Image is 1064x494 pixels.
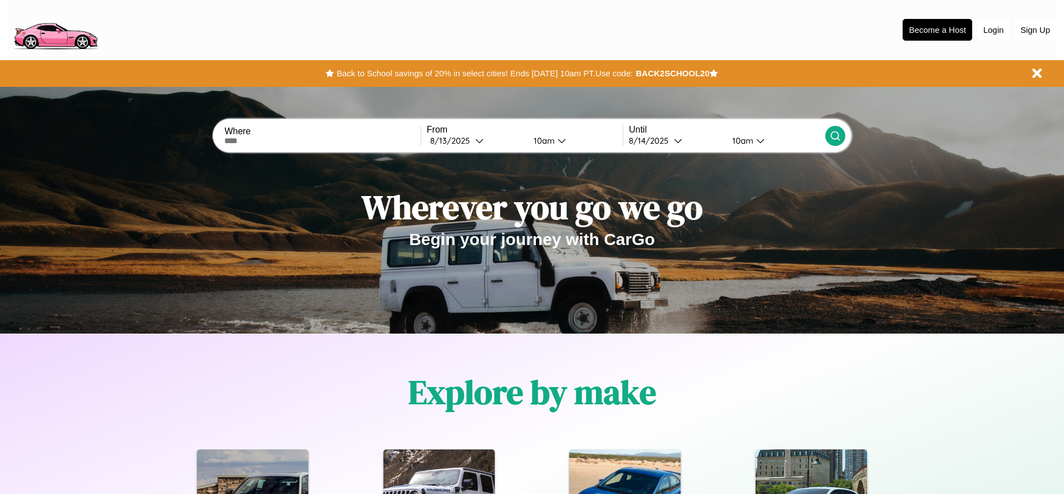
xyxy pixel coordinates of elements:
div: 10am [727,135,756,146]
div: 8 / 13 / 2025 [430,135,475,146]
img: logo [8,6,102,52]
button: Back to School savings of 20% in select cities! Ends [DATE] 10am PT.Use code: [334,66,636,81]
button: Login [978,19,1009,40]
button: 8/13/2025 [427,135,525,146]
button: Become a Host [903,19,972,41]
div: 10am [528,135,558,146]
label: From [427,125,623,135]
button: 10am [723,135,825,146]
label: Where [224,126,420,136]
label: Until [629,125,825,135]
h1: Explore by make [408,369,656,415]
b: BACK2SCHOOL20 [636,69,710,78]
button: 10am [525,135,623,146]
button: Sign Up [1015,19,1056,40]
div: 8 / 14 / 2025 [629,135,674,146]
